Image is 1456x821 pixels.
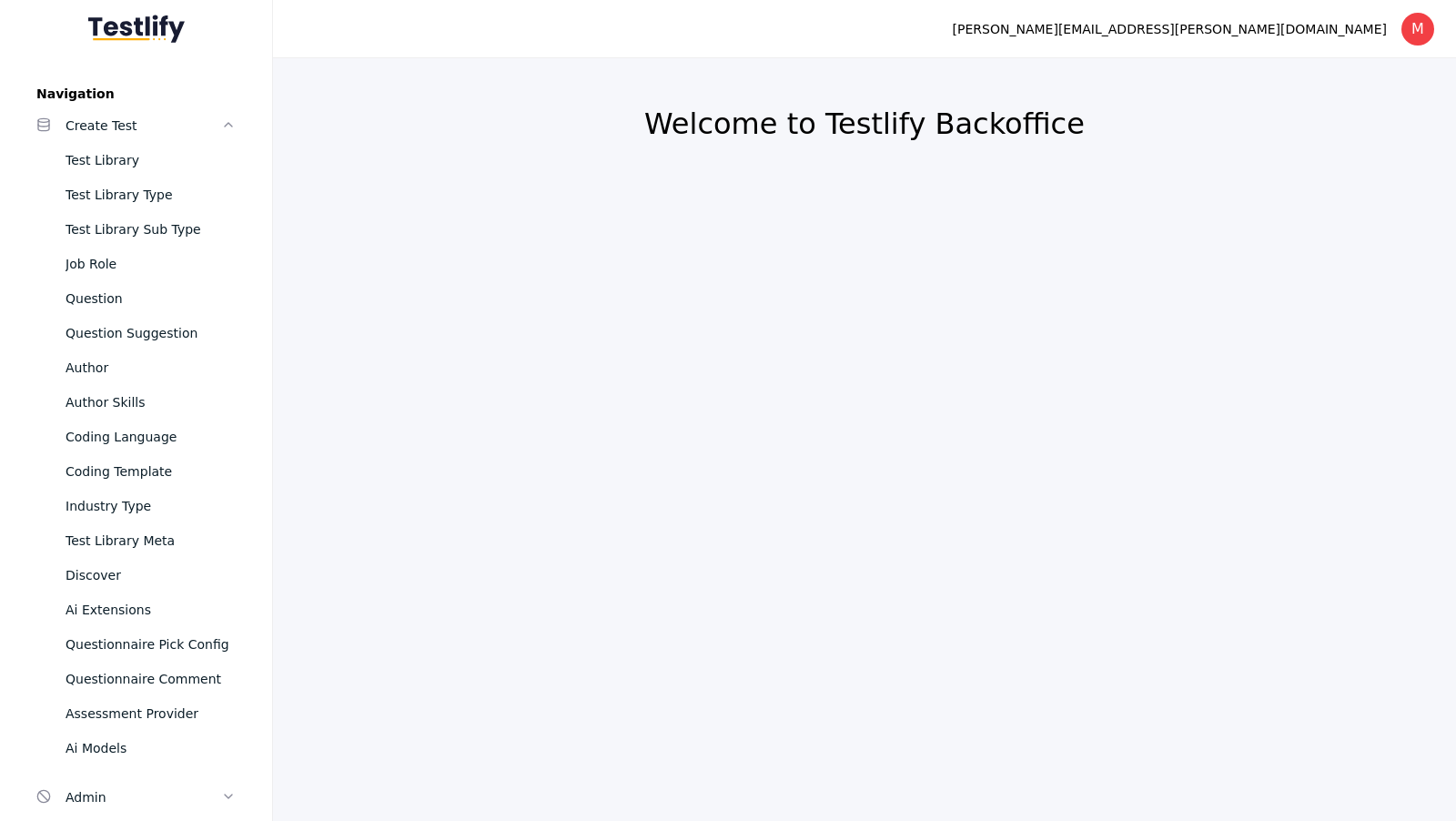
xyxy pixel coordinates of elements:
[66,786,221,808] div: Admin
[66,633,236,655] div: Questionnaire Pick Config
[66,737,236,759] div: Ai Models
[66,564,236,586] div: Discover
[66,703,236,725] div: Assessment Provider
[22,281,250,316] a: Question
[22,523,250,558] a: Test Library Meta
[1401,13,1434,46] div: M
[22,731,250,765] a: Ai Models
[22,385,250,420] a: Author Skills
[66,599,236,621] div: Ai Extensions
[66,668,236,690] div: Questionnaire Comment
[66,218,236,240] div: Test Library Sub Type
[22,247,250,281] a: Job Role
[66,391,236,413] div: Author Skills
[66,115,221,137] div: Create Test
[22,420,250,454] a: Coding Language
[66,495,236,517] div: Industry Type
[66,426,236,448] div: Coding Language
[66,184,236,206] div: Test Library Type
[317,106,1412,142] h2: Welcome to Testlify Backoffice
[22,489,250,523] a: Industry Type
[66,149,236,171] div: Test Library
[66,322,236,344] div: Question Suggestion
[66,288,236,309] div: Question
[22,627,250,662] a: Questionnaire Pick Config
[22,86,250,101] label: Navigation
[22,454,250,489] a: Coding Template
[22,558,250,593] a: Discover
[22,177,250,212] a: Test Library Type
[22,696,250,731] a: Assessment Provider
[22,593,250,627] a: Ai Extensions
[66,357,236,379] div: Author
[22,662,250,696] a: Questionnaire Comment
[22,350,250,385] a: Author
[66,461,236,482] div: Coding Template
[953,18,1387,40] div: [PERSON_NAME][EMAIL_ADDRESS][PERSON_NAME][DOMAIN_NAME]
[22,143,250,177] a: Test Library
[22,212,250,247] a: Test Library Sub Type
[88,15,185,43] img: Testlify - Backoffice
[66,253,236,275] div: Job Role
[22,316,250,350] a: Question Suggestion
[66,530,236,552] div: Test Library Meta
